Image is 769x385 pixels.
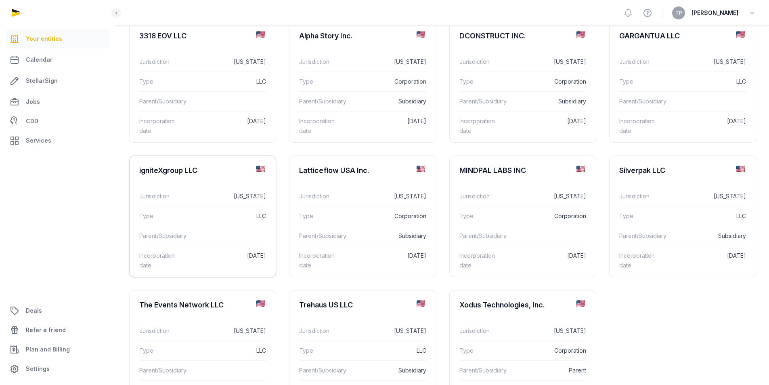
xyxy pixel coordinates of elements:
[299,77,347,86] dt: Type
[354,97,426,106] dd: Subsidiary
[354,251,426,270] dd: [DATE]
[299,166,369,175] div: Latticeflow USA Inc.
[26,116,38,126] span: CDD
[674,57,746,67] dd: [US_STATE]
[610,156,756,282] a: Silverpak LLCJurisdiction[US_STATE]TypeLLCParent/SubsidiarySubsidiaryIncorporation date[DATE]
[417,300,425,307] img: us.png
[26,34,62,44] span: Your entities
[139,97,187,106] dt: Parent/Subsidiary
[139,211,187,221] dt: Type
[514,251,586,270] dd: [DATE]
[299,251,347,270] dt: Incorporation date
[514,77,586,86] dd: Corporation
[674,191,746,201] dd: [US_STATE]
[354,231,426,241] dd: Subsidiary
[299,191,347,201] dt: Jurisdiction
[299,31,353,41] div: Alpha Story Inc.
[130,21,276,147] a: 3318 EOV LLCJurisdiction[US_STATE]TypeLLCParent/SubsidiaryIncorporation date[DATE]
[459,346,507,356] dt: Type
[299,116,347,136] dt: Incorporation date
[139,116,187,136] dt: Incorporation date
[194,251,266,270] dd: [DATE]
[459,191,507,201] dt: Jurisdiction
[256,300,265,307] img: us.png
[417,31,425,38] img: us.png
[459,31,526,41] div: DCONSTRUCT INC.
[26,345,70,354] span: Plan and Billing
[194,346,266,356] dd: LLC
[736,166,745,172] img: us.png
[139,300,224,310] div: The Events Network LLC
[459,57,507,67] dt: Jurisdiction
[194,57,266,67] dd: [US_STATE]
[459,251,507,270] dt: Incorporation date
[6,320,109,340] a: Refer a friend
[6,113,109,129] a: CDD
[299,326,347,336] dt: Jurisdiction
[354,191,426,201] dd: [US_STATE]
[576,300,585,307] img: us.png
[139,251,187,270] dt: Incorporation date
[139,326,187,336] dt: Jurisdiction
[459,231,507,241] dt: Parent/Subsidiary
[514,97,586,106] dd: Subsidiary
[619,97,667,106] dt: Parent/Subsidiary
[576,31,585,38] img: us.png
[354,326,426,336] dd: [US_STATE]
[619,31,680,41] div: GARGANTUA LLC
[26,76,58,86] span: StellarSign
[459,300,545,310] div: Xodus Technologies, Inc.
[194,191,266,201] dd: [US_STATE]
[26,364,50,374] span: Settings
[256,31,265,38] img: us.png
[354,57,426,67] dd: [US_STATE]
[354,211,426,221] dd: Corporation
[672,6,685,19] button: TP
[576,166,585,172] img: us.png
[26,325,66,335] span: Refer a friend
[6,359,109,379] a: Settings
[674,251,746,270] dd: [DATE]
[619,57,667,67] dt: Jurisdiction
[299,300,353,310] div: Trehaus US LLC
[299,366,347,375] dt: Parent/Subsidiary
[674,231,746,241] dd: Subsidiary
[619,251,667,270] dt: Incorporation date
[459,77,507,86] dt: Type
[139,57,187,67] dt: Jurisdiction
[194,211,266,221] dd: LLC
[130,156,276,282] a: igniteXgroup LLCJurisdiction[US_STATE]TypeLLCParent/SubsidiaryIncorporation date[DATE]
[514,211,586,221] dd: Corporation
[6,71,109,90] a: StellarSign
[299,211,347,221] dt: Type
[459,116,507,136] dt: Incorporation date
[619,166,665,175] div: Silverpak LLC
[299,231,347,241] dt: Parent/Subsidiary
[619,231,667,241] dt: Parent/Subsidiary
[459,97,507,106] dt: Parent/Subsidiary
[26,55,52,65] span: Calendar
[624,291,769,385] div: Chat Widget
[450,21,596,147] a: DCONSTRUCT INC.Jurisdiction[US_STATE]TypeCorporationParent/SubsidiarySubsidiaryIncorporation date...
[674,116,746,136] dd: [DATE]
[691,8,738,18] span: [PERSON_NAME]
[675,11,682,15] span: TP
[139,231,187,241] dt: Parent/Subsidiary
[354,346,426,356] dd: LLC
[139,77,187,86] dt: Type
[256,166,265,172] img: us.png
[289,156,436,282] a: Latticeflow USA Inc.Jurisdiction[US_STATE]TypeCorporationParent/SubsidiarySubsidiaryIncorporation...
[139,346,187,356] dt: Type
[139,366,187,375] dt: Parent/Subsidiary
[26,97,40,107] span: Jobs
[289,21,436,147] a: Alpha Story Inc.Jurisdiction[US_STATE]TypeCorporationParent/SubsidiarySubsidiaryIncorporation dat...
[674,77,746,86] dd: LLC
[6,301,109,320] a: Deals
[6,50,109,69] a: Calendar
[26,136,51,145] span: Services
[6,29,109,48] a: Your entities
[354,77,426,86] dd: Corporation
[514,116,586,136] dd: [DATE]
[674,211,746,221] dd: LLC
[459,326,507,336] dt: Jurisdiction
